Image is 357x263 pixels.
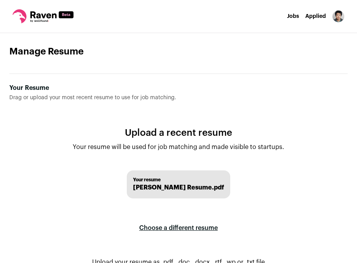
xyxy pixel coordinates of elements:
a: Applied [305,14,326,19]
label: Choose a different resume [139,217,218,239]
span: Your resume [133,177,224,183]
div: Your Resume [9,83,348,93]
button: Open dropdown [332,10,345,23]
a: Jobs [287,14,299,19]
p: Your resume will be used for job matching and made visible to startups. [73,142,284,152]
span: Drag or upload your most recent resume to use for job matching. [9,95,176,100]
h1: Manage Resume [9,46,348,58]
span: [PERSON_NAME] Resume.pdf [133,183,224,192]
img: 398230-medium_jpg [332,10,345,23]
h1: Upload a recent resume [73,127,284,139]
